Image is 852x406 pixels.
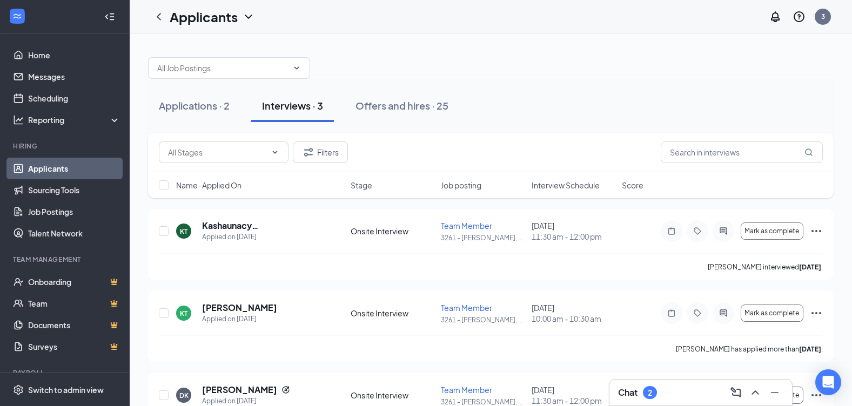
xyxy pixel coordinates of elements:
[12,11,23,22] svg: WorkstreamLogo
[28,87,120,109] a: Scheduling
[355,99,448,112] div: Offers and hires · 25
[176,180,241,191] span: Name · Applied On
[13,255,118,264] div: Team Management
[665,309,678,317] svg: Note
[351,180,372,191] span: Stage
[441,303,492,313] span: Team Member
[744,227,799,235] span: Mark as complete
[441,180,481,191] span: Job posting
[810,307,823,320] svg: Ellipses
[351,390,434,401] div: Onsite Interview
[532,395,615,406] span: 11:30 am - 12:00 pm
[727,384,744,401] button: ComposeMessage
[28,314,120,336] a: DocumentsCrown
[768,386,781,399] svg: Minimize
[28,66,120,87] a: Messages
[532,302,615,324] div: [DATE]
[691,227,704,235] svg: Tag
[747,384,764,401] button: ChevronUp
[618,387,638,398] h3: Chat
[104,11,115,22] svg: Collapse
[744,309,799,317] span: Mark as complete
[804,148,813,157] svg: MagnifyingGlass
[729,386,742,399] svg: ComposeMessage
[28,222,120,244] a: Talent Network
[351,308,434,319] div: Onsite Interview
[810,225,823,238] svg: Ellipses
[179,391,189,400] div: DK
[13,141,118,151] div: Hiring
[532,231,615,242] span: 11:30 am - 12:00 pm
[28,158,120,179] a: Applicants
[532,220,615,242] div: [DATE]
[152,10,165,23] svg: ChevronLeft
[821,12,825,21] div: 3
[815,369,841,395] div: Open Intercom Messenger
[532,180,600,191] span: Interview Schedule
[793,10,806,23] svg: QuestionInfo
[532,313,615,324] span: 10:00 am - 10:30 am
[13,368,118,377] div: Payroll
[202,232,321,242] div: Applied on [DATE]
[441,315,525,324] p: 3261 - [PERSON_NAME], ...
[202,302,277,314] h5: [PERSON_NAME]
[717,309,730,317] svg: ActiveChat
[28,336,120,357] a: SurveysCrown
[281,385,290,394] svg: Reapply
[13,114,24,125] svg: Analysis
[766,384,783,401] button: Minimize
[170,8,238,26] h1: Applicants
[441,233,525,242] p: 3261 - [PERSON_NAME], ...
[242,10,255,23] svg: ChevronDown
[157,62,288,74] input: All Job Postings
[741,304,803,322] button: Mark as complete
[676,344,823,354] p: [PERSON_NAME] has applied more than .
[28,44,120,66] a: Home
[28,201,120,222] a: Job Postings
[810,389,823,402] svg: Ellipses
[661,141,823,163] input: Search in interviews
[691,309,704,317] svg: Tag
[648,388,652,397] div: 2
[271,148,279,157] svg: ChevronDown
[799,263,821,271] b: [DATE]
[13,384,24,395] svg: Settings
[717,227,730,235] svg: ActiveChat
[441,221,492,231] span: Team Member
[665,227,678,235] svg: Note
[441,385,492,395] span: Team Member
[749,386,762,399] svg: ChevronUp
[622,180,643,191] span: Score
[262,99,323,112] div: Interviews · 3
[202,314,277,324] div: Applied on [DATE]
[293,141,348,163] button: Filter Filters
[202,220,321,232] h5: Kashaunacy [PERSON_NAME]
[28,271,120,293] a: OnboardingCrown
[28,384,104,395] div: Switch to admin view
[708,262,823,272] p: [PERSON_NAME] interviewed .
[302,146,315,159] svg: Filter
[28,114,121,125] div: Reporting
[168,146,266,158] input: All Stages
[180,309,187,318] div: KT
[532,384,615,406] div: [DATE]
[28,293,120,314] a: TeamCrown
[28,179,120,201] a: Sourcing Tools
[351,226,434,236] div: Onsite Interview
[202,384,277,396] h5: [PERSON_NAME]
[799,345,821,353] b: [DATE]
[769,10,782,23] svg: Notifications
[292,64,301,72] svg: ChevronDown
[159,99,230,112] div: Applications · 2
[741,222,803,240] button: Mark as complete
[180,227,187,236] div: KT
